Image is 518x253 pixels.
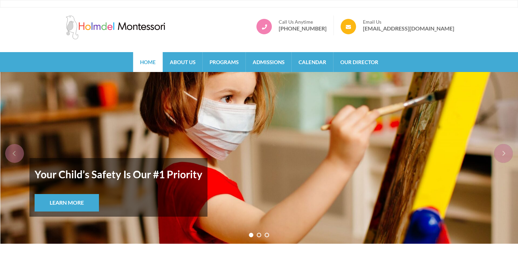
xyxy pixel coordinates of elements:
a: [PHONE_NUMBER] [279,25,327,32]
span: Email Us [363,19,454,25]
a: Our Director [333,52,385,72]
a: Learn More [35,194,99,212]
a: Home [133,52,163,72]
a: Programs [203,52,245,72]
a: About Us [163,52,202,72]
a: Admissions [246,52,291,72]
a: [EMAIL_ADDRESS][DOMAIN_NAME] [363,25,454,32]
img: Holmdel Montessori School [64,15,167,39]
strong: Your Child’s Safety Is Our #1 Priority [35,163,202,185]
div: next [494,144,513,163]
div: prev [5,144,24,163]
span: Call Us Anytime [279,19,327,25]
a: Calendar [292,52,333,72]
